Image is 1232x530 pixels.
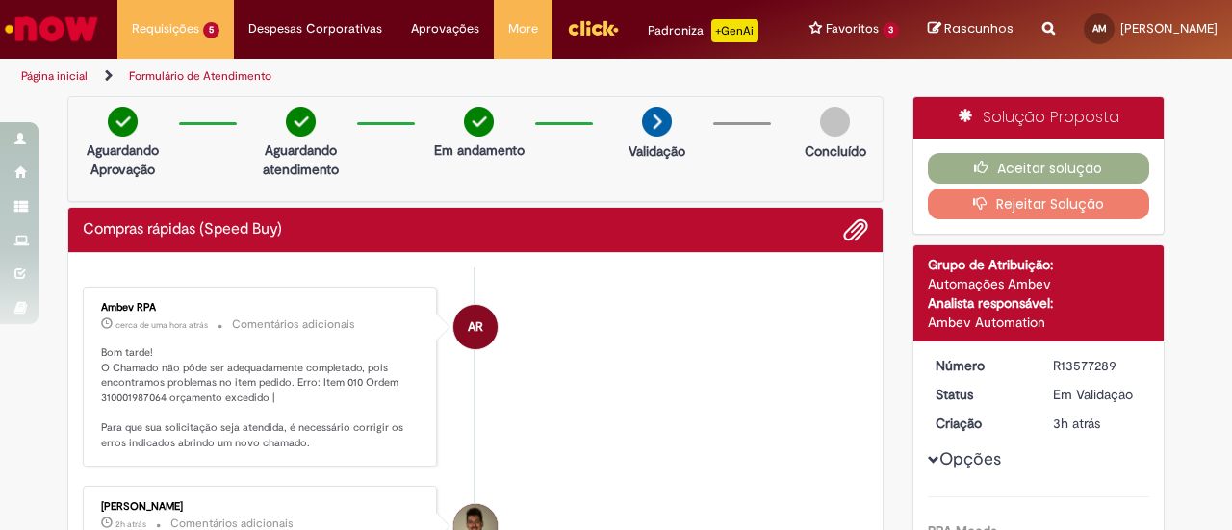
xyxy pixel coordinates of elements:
div: [PERSON_NAME] [101,501,422,513]
span: Requisições [132,19,199,38]
p: Validação [629,141,685,161]
time: 29/09/2025 15:59:33 [115,319,208,331]
ul: Trilhas de página [14,59,807,94]
p: Concluído [805,141,866,161]
div: Solução Proposta [913,97,1165,139]
span: 5 [203,22,219,38]
button: Aceitar solução [928,153,1150,184]
span: 2h atrás [115,518,146,530]
a: Formulário de Atendimento [129,68,271,84]
div: Grupo de Atribuição: [928,255,1150,274]
img: check-circle-green.png [286,107,316,137]
span: Despesas Corporativas [248,19,382,38]
span: AM [1092,22,1107,35]
div: 29/09/2025 14:30:41 [1053,414,1142,433]
span: 3 [883,22,899,38]
button: Rejeitar Solução [928,189,1150,219]
img: check-circle-green.png [464,107,494,137]
dt: Número [921,356,1039,375]
div: Padroniza [648,19,758,42]
time: 29/09/2025 14:30:41 [1053,415,1100,432]
dt: Status [921,385,1039,404]
div: Automações Ambev [928,274,1150,293]
img: check-circle-green.png [108,107,138,137]
div: Ambev RPA [101,302,422,314]
img: click_logo_yellow_360x200.png [567,13,619,42]
p: Aguardando atendimento [254,140,347,179]
span: cerca de uma hora atrás [115,319,208,331]
span: AR [468,304,483,350]
small: Comentários adicionais [232,316,355,333]
div: Em Validação [1053,385,1142,404]
p: Bom tarde! O Chamado não pôde ser adequadamente completado, pois encontramos problemas no item pe... [101,345,422,451]
p: Aguardando Aprovação [76,140,169,179]
div: Ambev RPA [453,305,498,349]
a: Rascunhos [928,20,1014,38]
div: R13577289 [1053,356,1142,375]
img: img-circle-grey.png [820,107,850,137]
span: More [508,19,538,38]
dt: Criação [921,414,1039,433]
a: Página inicial [21,68,88,84]
h2: Compras rápidas (Speed Buy) Histórico de tíquete [83,221,282,239]
img: ServiceNow [2,10,101,48]
div: Ambev Automation [928,313,1150,332]
span: 3h atrás [1053,415,1100,432]
span: Aprovações [411,19,479,38]
span: Favoritos [826,19,879,38]
div: Analista responsável: [928,293,1150,313]
time: 29/09/2025 14:51:44 [115,518,146,530]
img: arrow-next.png [642,107,672,137]
p: +GenAi [711,19,758,42]
span: [PERSON_NAME] [1120,20,1218,37]
span: Rascunhos [944,19,1014,38]
button: Adicionar anexos [843,217,868,242]
p: Em andamento [434,140,525,160]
